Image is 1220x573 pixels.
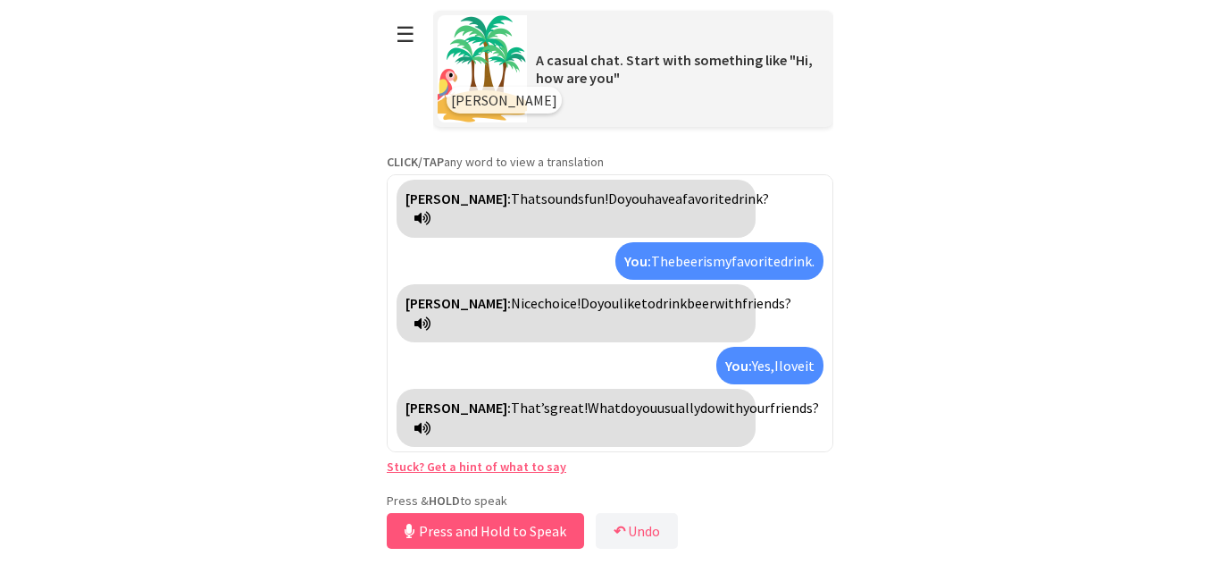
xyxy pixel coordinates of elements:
span: [PERSON_NAME] [451,91,557,109]
div: Click to translate [397,284,756,342]
button: Press and Hold to Speak [387,513,584,549]
p: Press & to speak [387,493,833,509]
span: drink [656,294,687,312]
span: with [714,294,742,312]
span: friends? [742,294,791,312]
span: The [651,252,675,270]
span: it [805,357,815,375]
span: That’s [511,399,550,417]
strong: CLICK/TAP [387,154,444,170]
div: Click to translate [397,389,756,447]
div: Click to translate [716,347,823,384]
span: Do [581,294,597,312]
span: Yes, [752,357,774,375]
span: beer [675,252,703,270]
span: you [636,399,657,417]
span: do [700,399,715,417]
div: Click to translate [397,180,756,238]
span: fun! [584,190,608,207]
span: with [715,399,743,417]
strong: HOLD [429,493,460,509]
span: is [703,252,713,270]
strong: You: [624,252,651,270]
span: love [779,357,805,375]
span: a [675,190,682,207]
span: sounds [541,190,584,207]
img: Scenario Image [438,15,527,122]
span: A casual chat. Start with something like "Hi, how are you" [536,51,813,87]
span: drink. [781,252,815,270]
div: Click to translate [615,242,823,280]
span: favorite [682,190,731,207]
span: do [621,399,636,417]
span: I [774,357,779,375]
span: great! [550,399,588,417]
span: to [641,294,656,312]
strong: [PERSON_NAME]: [405,190,511,207]
button: ☰ [387,12,424,57]
span: your [743,399,770,417]
span: usually [657,399,700,417]
span: What [588,399,621,417]
span: you [597,294,619,312]
span: friends? [770,399,819,417]
strong: [PERSON_NAME]: [405,294,511,312]
span: Do [608,190,625,207]
span: Nice [511,294,538,312]
span: my [713,252,731,270]
span: you [625,190,647,207]
span: That [511,190,541,207]
span: drink? [731,190,769,207]
a: Stuck? Get a hint of what to say [387,459,566,475]
span: beer [687,294,714,312]
p: any word to view a translation [387,154,833,170]
span: have [647,190,675,207]
span: favorite [731,252,781,270]
b: ↶ [614,522,625,540]
button: ↶Undo [596,513,678,549]
strong: [PERSON_NAME]: [405,399,511,417]
span: like [619,294,641,312]
span: choice! [538,294,581,312]
strong: You: [725,357,752,375]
